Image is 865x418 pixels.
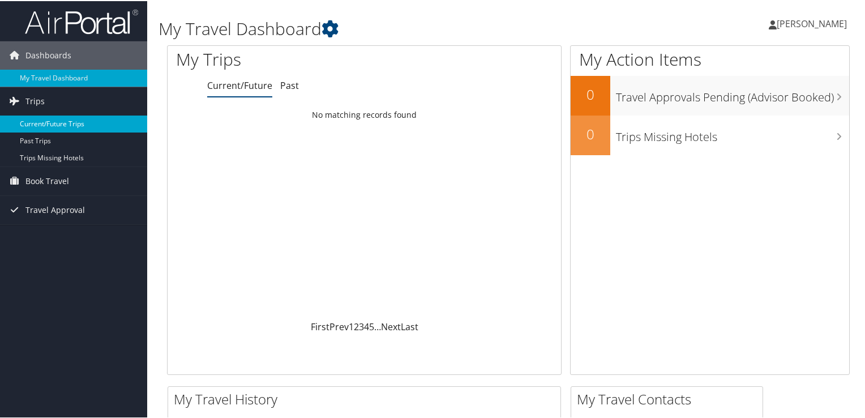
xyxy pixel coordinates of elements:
[777,16,847,29] span: [PERSON_NAME]
[381,319,401,332] a: Next
[374,319,381,332] span: …
[25,166,69,194] span: Book Travel
[571,46,849,70] h1: My Action Items
[571,123,610,143] h2: 0
[329,319,349,332] a: Prev
[25,7,138,34] img: airportal-logo.png
[354,319,359,332] a: 2
[25,195,85,223] span: Travel Approval
[25,40,71,69] span: Dashboards
[401,319,418,332] a: Last
[25,86,45,114] span: Trips
[311,319,329,332] a: First
[369,319,374,332] a: 5
[207,78,272,91] a: Current/Future
[571,75,849,114] a: 0Travel Approvals Pending (Advisor Booked)
[571,114,849,154] a: 0Trips Missing Hotels
[769,6,858,40] a: [PERSON_NAME]
[571,84,610,103] h2: 0
[616,122,849,144] h3: Trips Missing Hotels
[616,83,849,104] h3: Travel Approvals Pending (Advisor Booked)
[168,104,561,124] td: No matching records found
[280,78,299,91] a: Past
[176,46,389,70] h1: My Trips
[349,319,354,332] a: 1
[159,16,625,40] h1: My Travel Dashboard
[577,389,763,408] h2: My Travel Contacts
[359,319,364,332] a: 3
[364,319,369,332] a: 4
[174,389,560,408] h2: My Travel History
